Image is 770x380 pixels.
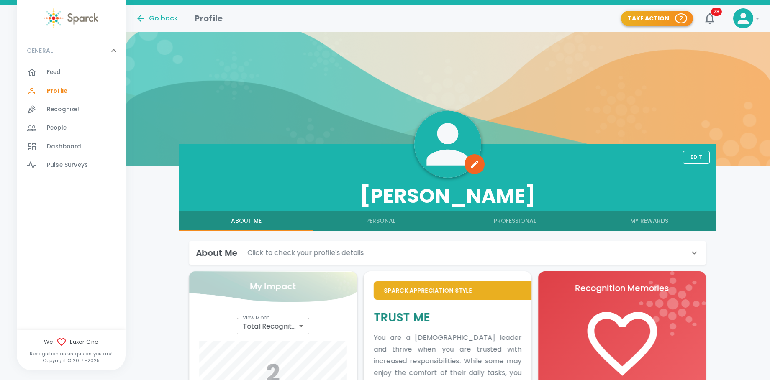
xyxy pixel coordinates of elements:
[448,211,582,231] button: Professional
[683,151,710,164] button: Edit
[17,38,126,63] div: GENERAL
[17,82,126,100] a: Profile
[639,271,706,336] img: logo
[582,211,716,231] button: My Rewards
[250,280,296,293] p: My Impact
[17,156,126,174] a: Pulse Surveys
[196,246,237,260] h6: About Me
[374,310,521,325] h5: Trust Me
[17,119,126,137] a: People
[189,241,706,265] div: About MeClick to check your profile's details
[679,14,683,23] p: 2
[621,11,693,26] button: Take Action 2
[17,337,126,347] span: We Luxer One
[47,68,61,77] span: Feed
[711,8,722,16] span: 28
[136,13,178,23] button: Go back
[47,87,67,95] span: Profile
[47,124,67,132] span: People
[195,12,223,25] h1: Profile
[17,357,126,364] p: Copyright © 2017 - 2025
[313,211,448,231] button: Personal
[179,211,716,231] div: full width tabs
[17,100,126,119] a: Recognize!
[248,248,364,258] p: Click to check your profile's details
[179,184,716,208] h3: [PERSON_NAME]
[549,281,696,295] p: Recognition Memories
[179,211,313,231] button: About Me
[27,46,53,55] p: GENERAL
[17,138,126,156] a: Dashboard
[17,8,126,28] a: Sparck logo
[237,318,310,334] div: Total Recognitions
[243,314,270,321] label: View Mode
[47,161,88,169] span: Pulse Surveys
[384,286,521,295] p: Sparck Appreciation Style
[17,350,126,357] p: Recognition as unique as you are!
[47,105,80,114] span: Recognize!
[47,143,81,151] span: Dashboard
[44,8,98,28] img: Sparck logo
[17,63,126,178] div: GENERAL
[700,8,720,28] button: 28
[17,63,126,82] a: Feed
